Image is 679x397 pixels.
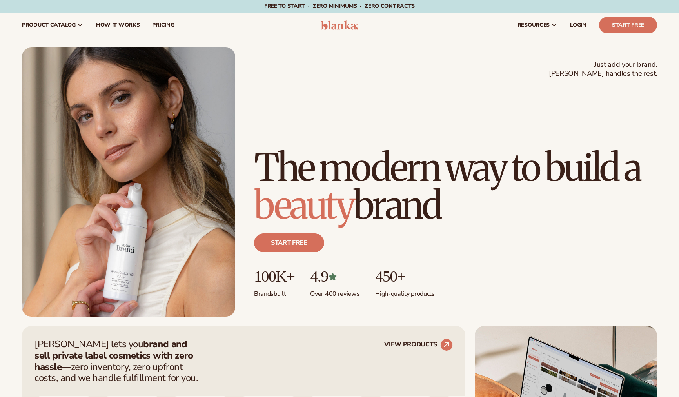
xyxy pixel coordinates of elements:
[264,2,415,10] span: Free to start · ZERO minimums · ZERO contracts
[254,182,354,229] span: beauty
[310,285,359,298] p: Over 400 reviews
[146,13,180,38] a: pricing
[564,13,593,38] a: LOGIN
[375,285,434,298] p: High-quality products
[321,20,358,30] img: logo
[22,47,235,317] img: Female holding tanning mousse.
[511,13,564,38] a: resources
[375,268,434,285] p: 450+
[599,17,657,33] a: Start Free
[310,268,359,285] p: 4.9
[517,22,550,28] span: resources
[22,22,76,28] span: product catalog
[254,149,657,224] h1: The modern way to build a brand
[254,233,324,252] a: Start free
[90,13,146,38] a: How It Works
[254,268,294,285] p: 100K+
[254,285,294,298] p: Brands built
[549,60,657,78] span: Just add your brand. [PERSON_NAME] handles the rest.
[34,338,193,373] strong: brand and sell private label cosmetics with zero hassle
[570,22,586,28] span: LOGIN
[152,22,174,28] span: pricing
[384,339,453,351] a: VIEW PRODUCTS
[16,13,90,38] a: product catalog
[96,22,140,28] span: How It Works
[34,339,203,384] p: [PERSON_NAME] lets you —zero inventory, zero upfront costs, and we handle fulfillment for you.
